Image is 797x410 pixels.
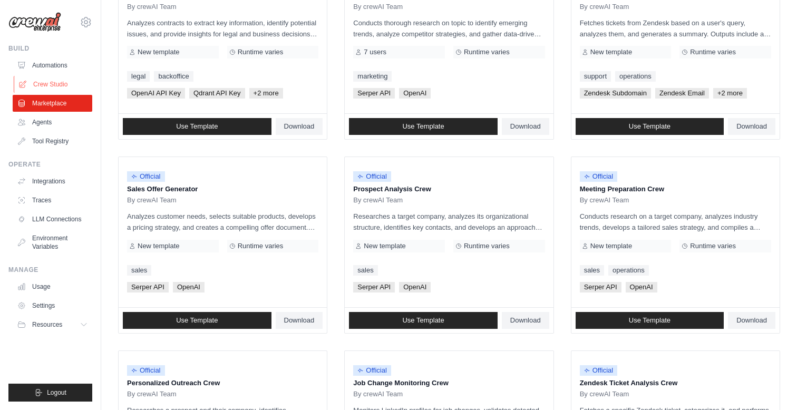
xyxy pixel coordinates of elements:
a: legal [127,71,150,82]
span: Download [736,122,767,131]
span: Serper API [353,282,395,292]
span: Runtime varies [238,48,284,56]
a: support [580,71,611,82]
span: Official [353,171,391,182]
span: New template [590,242,632,250]
span: Use Template [402,122,444,131]
span: Runtime varies [690,242,736,250]
p: Conducts research on a target company, analyzes industry trends, develops a tailored sales strate... [580,211,771,233]
p: Fetches tickets from Zendesk based on a user's query, analyzes them, and generates a summary. Out... [580,17,771,40]
a: Download [502,118,549,135]
span: Logout [47,388,66,397]
a: Use Template [123,312,271,329]
span: Official [580,171,618,182]
span: Runtime varies [464,242,510,250]
span: New template [138,48,179,56]
span: Download [284,122,315,131]
span: Use Template [629,316,670,325]
span: Qdrant API Key [189,88,245,99]
a: sales [127,265,151,276]
a: LLM Connections [13,211,92,228]
span: New template [138,242,179,250]
p: Meeting Preparation Crew [580,184,771,194]
a: Tool Registry [13,133,92,150]
span: Runtime varies [690,48,736,56]
span: By crewAI Team [127,3,177,11]
span: Use Template [176,122,218,131]
span: OpenAI API Key [127,88,185,99]
span: OpenAI [399,88,431,99]
p: Personalized Outreach Crew [127,378,318,388]
div: Operate [8,160,92,169]
a: Download [276,312,323,329]
a: sales [580,265,604,276]
span: By crewAI Team [353,196,403,204]
span: Runtime varies [238,242,284,250]
p: Researches a target company, analyzes its organizational structure, identifies key contacts, and ... [353,211,545,233]
span: Zendesk Subdomain [580,88,651,99]
a: Use Template [576,312,724,329]
p: Analyzes customer needs, selects suitable products, develops a pricing strategy, and creates a co... [127,211,318,233]
span: By crewAI Team [353,3,403,11]
span: By crewAI Team [580,390,629,398]
span: +2 more [249,88,283,99]
div: Manage [8,266,92,274]
a: Download [728,312,775,329]
span: Download [510,122,541,131]
span: By crewAI Team [580,196,629,204]
span: Official [580,365,618,376]
a: Use Template [576,118,724,135]
span: By crewAI Team [353,390,403,398]
button: Logout [8,384,92,402]
p: Prospect Analysis Crew [353,184,545,194]
span: OpenAI [626,282,657,292]
span: OpenAI [399,282,431,292]
span: OpenAI [173,282,205,292]
a: marketing [353,71,392,82]
span: New template [364,242,405,250]
span: Resources [32,320,62,329]
span: +2 more [713,88,747,99]
span: Serper API [580,282,621,292]
span: Official [127,365,165,376]
span: By crewAI Team [127,196,177,204]
a: operations [608,265,649,276]
a: Download [276,118,323,135]
span: Runtime varies [464,48,510,56]
a: Integrations [13,173,92,190]
a: Automations [13,57,92,74]
a: Marketplace [13,95,92,112]
span: Use Template [629,122,670,131]
a: Settings [13,297,92,314]
a: sales [353,265,377,276]
a: Use Template [349,312,498,329]
span: Serper API [353,88,395,99]
span: Serper API [127,282,169,292]
a: Usage [13,278,92,295]
a: operations [615,71,656,82]
a: Use Template [123,118,271,135]
p: Job Change Monitoring Crew [353,378,545,388]
div: Build [8,44,92,53]
span: 7 users [364,48,386,56]
a: Use Template [349,118,498,135]
span: By crewAI Team [580,3,629,11]
span: By crewAI Team [127,390,177,398]
p: Sales Offer Generator [127,184,318,194]
a: Agents [13,114,92,131]
p: Zendesk Ticket Analysis Crew [580,378,771,388]
span: Use Template [176,316,218,325]
span: Download [736,316,767,325]
span: Official [127,171,165,182]
a: Download [502,312,549,329]
span: Zendesk Email [655,88,709,99]
img: Logo [8,12,61,32]
span: Download [284,316,315,325]
a: Crew Studio [14,76,93,93]
a: Download [728,118,775,135]
a: Environment Variables [13,230,92,255]
span: Official [353,365,391,376]
span: New template [590,48,632,56]
button: Resources [13,316,92,333]
p: Analyzes contracts to extract key information, identify potential issues, and provide insights fo... [127,17,318,40]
